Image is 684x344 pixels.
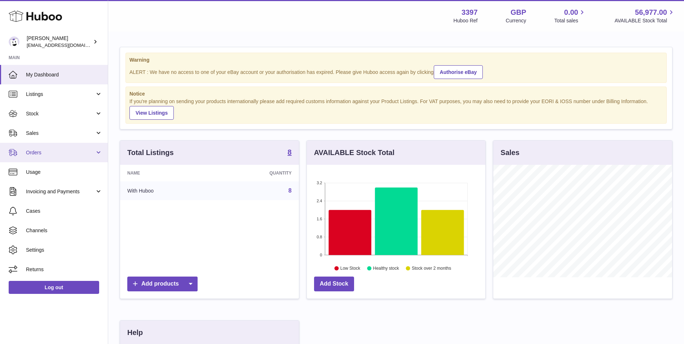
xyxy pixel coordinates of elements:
[373,266,399,271] text: Healthy stock
[554,8,586,24] a: 0.00 Total sales
[434,65,483,79] a: Authorise eBay
[9,36,19,47] img: sales@canchema.com
[129,64,663,79] div: ALERT : We have no access to one of your eBay account or your authorisation has expired. Please g...
[317,199,322,203] text: 2.4
[27,42,106,48] span: [EMAIL_ADDRESS][DOMAIN_NAME]
[129,98,663,120] div: If you're planning on sending your products internationally please add required customs informati...
[635,8,667,17] span: 56,977.00
[129,57,663,63] strong: Warning
[26,130,95,137] span: Sales
[129,91,663,97] strong: Notice
[340,266,361,271] text: Low Stock
[214,165,299,181] th: Quantity
[320,253,322,257] text: 0
[26,91,95,98] span: Listings
[26,266,102,273] span: Returns
[317,235,322,239] text: 0.8
[462,8,478,17] strong: 3397
[27,35,92,49] div: [PERSON_NAME]
[506,17,526,24] div: Currency
[500,148,519,158] h3: Sales
[129,106,174,120] a: View Listings
[317,181,322,185] text: 3.2
[454,17,478,24] div: Huboo Ref
[412,266,451,271] text: Stock over 2 months
[317,217,322,221] text: 1.6
[26,247,102,253] span: Settings
[26,71,102,78] span: My Dashboard
[127,277,198,291] a: Add products
[26,188,95,195] span: Invoicing and Payments
[120,181,214,200] td: With Huboo
[511,8,526,17] strong: GBP
[288,188,292,194] a: 8
[288,149,292,157] a: 8
[564,8,578,17] span: 0.00
[127,148,174,158] h3: Total Listings
[614,8,675,24] a: 56,977.00 AVAILABLE Stock Total
[314,277,354,291] a: Add Stock
[120,165,214,181] th: Name
[314,148,394,158] h3: AVAILABLE Stock Total
[26,149,95,156] span: Orders
[26,169,102,176] span: Usage
[26,110,95,117] span: Stock
[288,149,292,156] strong: 8
[614,17,675,24] span: AVAILABLE Stock Total
[554,17,586,24] span: Total sales
[26,227,102,234] span: Channels
[26,208,102,215] span: Cases
[127,328,143,338] h3: Help
[9,281,99,294] a: Log out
